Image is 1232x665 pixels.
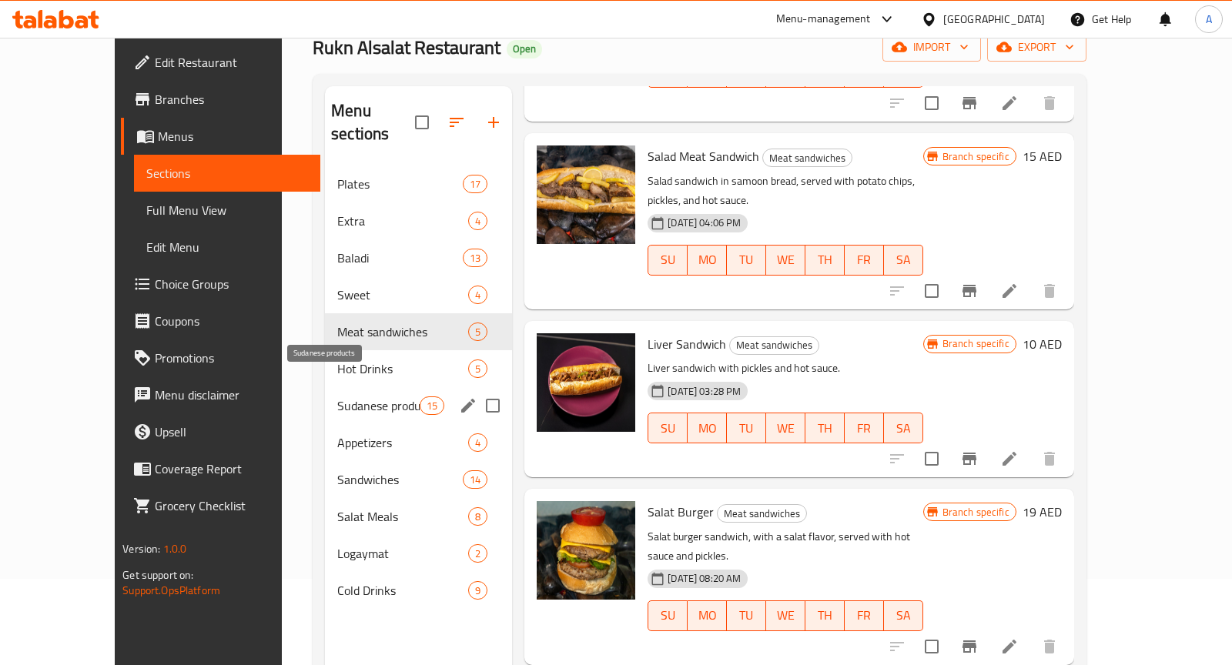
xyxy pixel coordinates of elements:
span: TH [812,249,839,271]
img: Salat Burger [537,501,635,600]
span: Cold Drinks [337,581,468,600]
button: TH [805,600,845,631]
button: Add section [475,104,512,141]
a: Choice Groups [121,266,320,302]
a: Upsell [121,413,320,450]
span: Grocery Checklist [155,496,308,515]
img: Salad Meat Sandwich [537,145,635,244]
span: 4 [469,214,487,229]
span: Meat sandwiches [763,149,852,167]
a: Branches [121,81,320,118]
span: Extra [337,212,468,230]
span: Sudanese products [337,396,420,415]
div: Sandwiches14 [325,461,512,498]
span: Choice Groups [155,275,308,293]
span: SU [654,249,681,271]
button: Branch-specific-item [951,628,988,665]
h2: Menu sections [331,99,415,145]
span: Sweet [337,286,468,304]
div: Cold Drinks9 [325,572,512,609]
div: items [468,286,487,304]
div: items [468,322,487,341]
span: Select to update [916,630,948,663]
button: edit [457,394,480,417]
span: [DATE] 08:20 AM [661,571,747,586]
span: 5 [469,362,487,376]
div: Salat Meals8 [325,498,512,535]
button: SA [884,413,923,443]
button: delete [1031,85,1068,122]
button: Branch-specific-item [951,440,988,477]
span: Coverage Report [155,459,308,478]
span: Menu disclaimer [155,386,308,404]
a: Menus [121,118,320,155]
span: export [999,38,1074,57]
h6: 15 AED [1023,145,1062,167]
span: Sections [146,164,308,182]
button: SU [648,413,688,443]
span: [DATE] 03:28 PM [661,384,747,399]
span: Logaymat [337,544,468,563]
a: Sections [134,155,320,192]
div: Baladi [337,249,463,267]
button: delete [1031,272,1068,309]
span: Select to update [916,87,948,119]
span: Get support on: [122,565,193,585]
span: Branch specific [936,336,1016,351]
span: WE [772,417,799,439]
span: Meat sandwiches [718,505,806,523]
a: Coupons [121,302,320,339]
span: SA [890,417,917,439]
span: 8 [469,510,487,524]
a: Grocery Checklist [121,487,320,524]
span: Sandwiches [337,470,463,489]
span: Menus [158,127,308,145]
button: delete [1031,440,1068,477]
span: FR [851,249,878,271]
button: SU [648,245,688,276]
span: 1.0.0 [163,539,187,559]
span: Edit Restaurant [155,53,308,72]
p: Salad sandwich in samoon bread, served with potato chips, pickles, and hot sauce. [648,172,922,210]
a: Edit Restaurant [121,44,320,81]
a: Edit menu item [1000,94,1019,112]
div: [GEOGRAPHIC_DATA] [943,11,1045,28]
div: items [468,544,487,563]
span: 9 [469,583,487,598]
span: SU [654,417,681,439]
span: Open [507,42,542,55]
button: MO [688,600,727,631]
span: Select to update [916,443,948,475]
img: Liver Sandwich [537,333,635,432]
span: Liver Sandwich [648,332,726,356]
div: Meat sandwiches5 [325,313,512,350]
div: Appetizers4 [325,424,512,461]
span: Full Menu View [146,201,308,219]
span: 4 [469,436,487,450]
div: Sweet4 [325,276,512,313]
button: SA [884,245,923,276]
span: Upsell [155,423,308,441]
div: items [468,212,487,230]
div: Plates [337,175,463,193]
span: 17 [464,177,487,192]
button: import [882,33,981,62]
span: Appetizers [337,433,468,452]
span: Meat sandwiches [730,336,819,354]
a: Full Menu View [134,192,320,229]
span: TU [733,604,760,627]
span: 15 [420,399,444,413]
span: Branch specific [936,149,1016,164]
button: FR [845,600,884,631]
span: A [1206,11,1212,28]
span: Select all sections [406,106,438,139]
span: MO [694,604,721,627]
button: TH [805,413,845,443]
div: Sudanese products15edit [325,387,512,424]
button: TU [727,245,766,276]
span: Coupons [155,312,308,330]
